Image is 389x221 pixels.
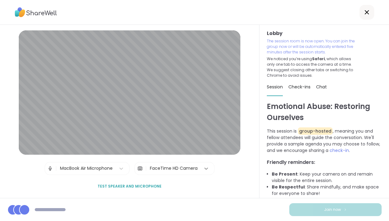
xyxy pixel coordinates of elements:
span: group-hosted [298,127,333,135]
span: Chat [316,84,327,90]
b: Be Present [272,171,298,177]
img: ShareWell Logo [15,5,57,19]
div: FaceTime HD Camera [150,165,198,172]
li: : Keep your camera on and remain visible for the entire session. [272,171,382,184]
p: We noticed you’re using , which allows only one tab to access the camera at a time. We suggest cl... [267,56,355,78]
span: Session [267,84,283,90]
button: Test speaker and microphone [95,180,164,193]
p: The session room is now open. You can join the group now or will be automatically entered five mi... [267,38,355,55]
b: Be Respectful [272,184,305,190]
span: | [55,162,57,175]
li: : Share your experiences rather than advice, as peers are not mental health professionals. [272,197,382,216]
img: Camera [137,162,143,175]
b: Avoid Advice [272,197,302,203]
b: Safari [312,56,325,61]
h1: Emotional Abuse: Restoring Ourselves [267,101,382,123]
span: Check-ins [288,84,311,90]
div: MacBook Air Microphone [60,165,113,172]
img: ShareWell Logomark [343,208,347,211]
span: | [145,162,147,175]
span: Test speaker and microphone [98,184,162,189]
h3: Lobby [267,30,382,37]
button: Join now [289,203,382,216]
span: Join now [324,207,341,212]
span: check-in [330,147,349,153]
img: Microphone [47,162,53,175]
h3: Friendly reminders: [267,159,382,166]
li: : Share mindfully, and make space for everyone to share! [272,184,382,197]
p: This session is , meaning you and fellow attendees will guide the conversation. We'll provide a s... [267,128,382,154]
